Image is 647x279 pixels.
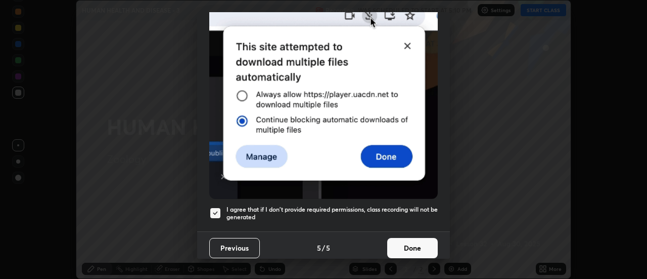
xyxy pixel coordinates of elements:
h4: 5 [317,243,321,253]
button: Done [387,238,438,258]
h4: 5 [326,243,330,253]
h4: / [322,243,325,253]
button: Previous [209,238,260,258]
h5: I agree that if I don't provide required permissions, class recording will not be generated [226,206,438,221]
